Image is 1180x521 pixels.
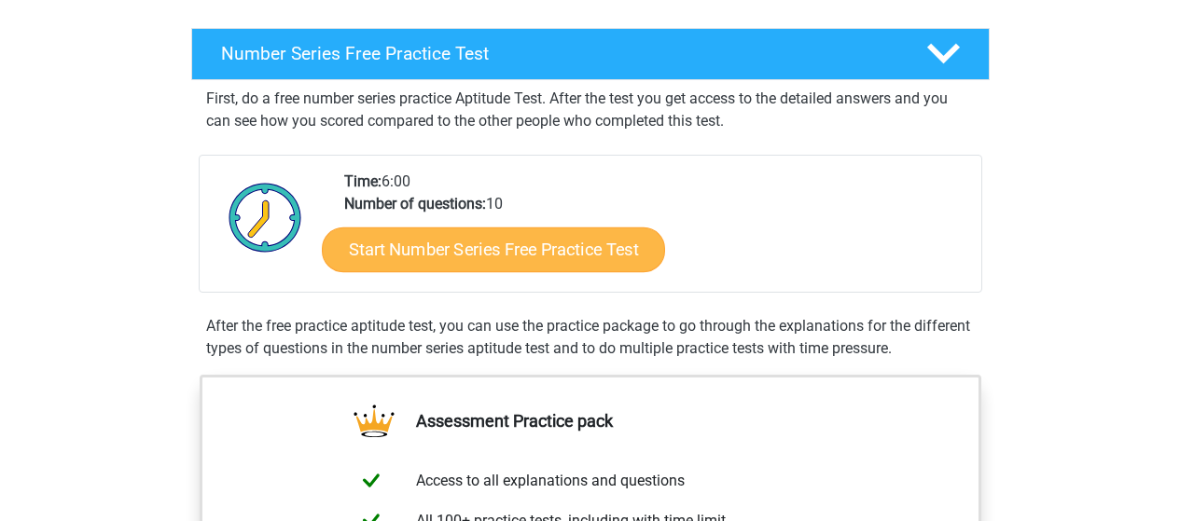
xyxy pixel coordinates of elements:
div: 6:00 10 [330,171,980,292]
b: Time: [344,172,382,190]
img: Clock [218,171,312,264]
div: After the free practice aptitude test, you can use the practice package to go through the explana... [199,315,982,360]
b: Number of questions: [344,195,486,213]
h4: Number Series Free Practice Test [221,43,896,64]
a: Start Number Series Free Practice Test [322,226,665,271]
a: Number Series Free Practice Test [184,28,997,80]
p: First, do a free number series practice Aptitude Test. After the test you get access to the detai... [206,88,975,132]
